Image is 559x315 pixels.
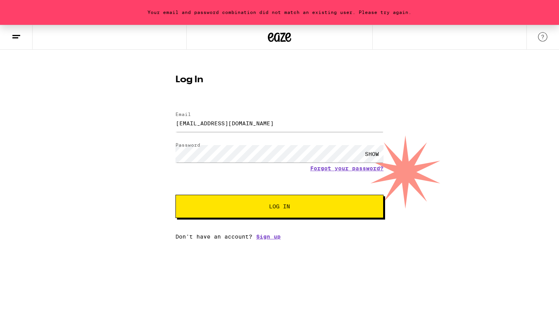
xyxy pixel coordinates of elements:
button: Log In [175,195,384,218]
a: Sign up [256,234,281,240]
a: Forgot your password? [310,165,384,171]
label: Password [175,142,200,147]
label: Email [175,112,191,117]
h1: Log In [175,75,384,85]
div: Don't have an account? [175,234,384,240]
input: Email [175,114,384,132]
span: Log In [269,204,290,209]
span: Hi. Need any help? [5,5,56,12]
div: SHOW [360,145,384,163]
